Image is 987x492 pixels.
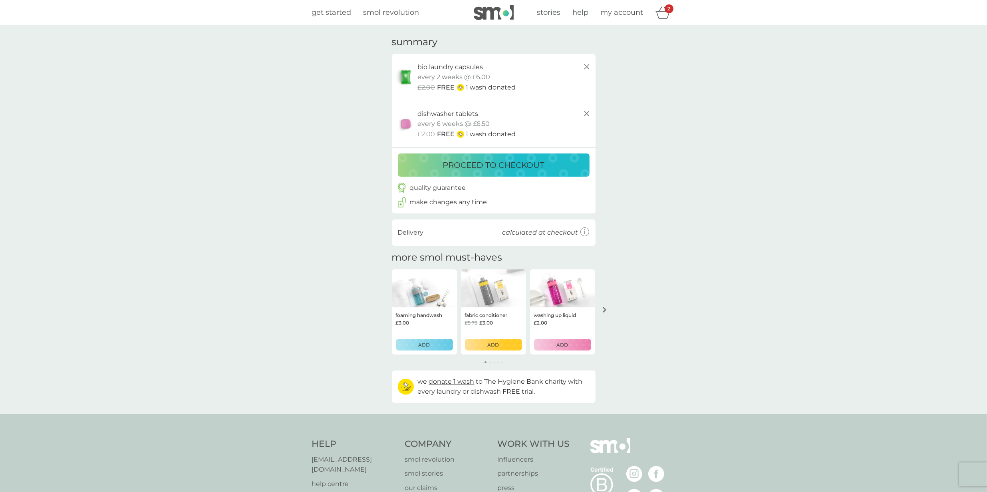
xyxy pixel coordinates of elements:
[557,341,568,349] p: ADD
[363,8,419,17] span: smol revolution
[480,319,493,327] span: £3.00
[418,109,479,119] p: dishwasher tablets
[601,7,643,18] a: my account
[488,341,499,349] p: ADD
[655,4,675,20] div: basket
[312,8,352,17] span: get started
[466,82,516,93] p: 1 wash donated
[498,468,570,479] a: partnerships
[405,454,490,465] a: smol revolution
[474,5,514,20] img: smol
[573,8,589,17] span: help
[590,438,630,465] img: smol
[537,8,561,17] span: stories
[312,7,352,18] a: get started
[537,7,561,18] a: stories
[312,479,397,489] a: help centre
[429,378,475,385] span: donate 1 wash
[466,129,516,139] p: 1 wash donated
[398,227,424,238] p: Delivery
[443,159,544,171] p: proceed to checkout
[396,311,443,319] p: foaming handwash
[418,62,483,72] p: bio laundry capsules
[465,319,478,327] span: £5.75
[465,339,522,351] button: ADD
[534,339,591,351] button: ADD
[418,119,490,129] p: every 6 weeks @ £6.50
[498,454,570,465] a: influencers
[418,376,590,397] p: we to The Hygiene Bank charity with every laundry or dishwash FREE trial.
[312,454,397,475] a: [EMAIL_ADDRESS][DOMAIN_NAME]
[418,129,435,139] span: £2.00
[363,7,419,18] a: smol revolution
[405,438,490,450] h4: Company
[601,8,643,17] span: my account
[312,438,397,450] h4: Help
[534,311,576,319] p: washing up liquid
[392,252,502,263] h2: more smol must-haves
[648,466,664,482] img: visit the smol Facebook page
[418,82,435,93] span: £2.00
[419,341,430,349] p: ADD
[410,183,466,193] p: quality guarantee
[534,319,548,327] span: £2.00
[396,339,453,351] button: ADD
[498,438,570,450] h4: Work With Us
[405,468,490,479] a: smol stories
[418,72,491,82] p: every 2 weeks @ £6.00
[392,36,438,48] h3: summary
[502,227,578,238] p: calculated at checkout
[465,311,508,319] p: fabric conditioner
[626,466,642,482] img: visit the smol Instagram page
[437,129,455,139] span: FREE
[410,197,487,207] p: make changes any time
[398,153,590,177] button: proceed to checkout
[573,7,589,18] a: help
[396,319,409,327] span: £3.00
[437,82,455,93] span: FREE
